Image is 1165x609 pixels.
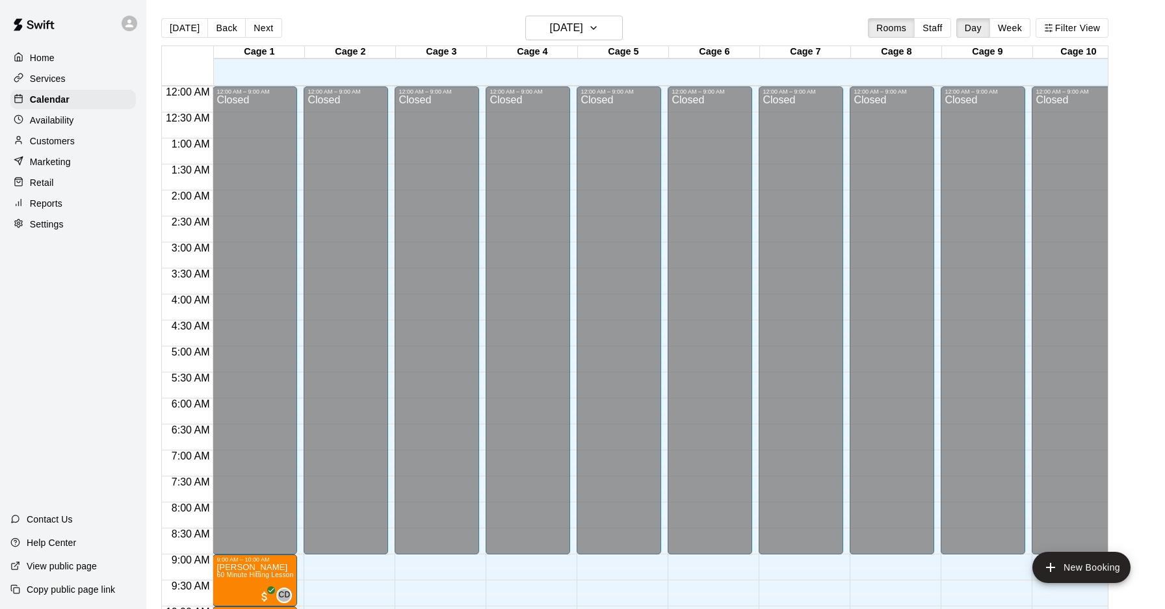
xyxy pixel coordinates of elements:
div: 12:00 AM – 9:00 AM [399,88,475,95]
p: Calendar [30,93,70,106]
div: Closed [581,95,657,559]
div: 12:00 AM – 9:00 AM: Closed [1032,86,1116,554]
div: 12:00 AM – 9:00 AM: Closed [941,86,1025,554]
a: Services [10,69,136,88]
div: Closed [854,95,930,559]
div: 12:00 AM – 9:00 AM [763,88,839,95]
div: Closed [945,95,1021,559]
span: 12:00 AM [163,86,213,97]
div: Cage 6 [669,46,760,58]
div: 12:00 AM – 9:00 AM [216,88,293,95]
div: Closed [308,95,384,559]
span: 2:00 AM [168,190,213,201]
h6: [DATE] [550,19,583,37]
span: 5:00 AM [168,346,213,357]
div: Cage 2 [305,46,396,58]
div: 12:00 AM – 9:00 AM [490,88,566,95]
div: 12:00 AM – 9:00 AM [672,88,748,95]
span: All customers have paid [258,590,271,603]
span: 7:00 AM [168,450,213,461]
div: Closed [1036,95,1112,559]
div: Cage 7 [760,46,851,58]
button: Next [245,18,281,38]
a: Availability [10,110,136,130]
span: 9:30 AM [168,580,213,591]
a: Home [10,48,136,68]
div: 9:00 AM – 10:00 AM: 60 Minute Hitting Lesson [213,554,297,606]
div: 12:00 AM – 9:00 AM [945,88,1021,95]
p: Settings [30,218,64,231]
span: 3:30 AM [168,268,213,279]
span: CD [278,589,290,602]
div: Cage 10 [1033,46,1124,58]
div: Closed [672,95,748,559]
span: 2:30 AM [168,216,213,227]
p: Copy public page link [27,583,115,596]
a: Reports [10,194,136,213]
div: Cage 8 [851,46,942,58]
div: 12:00 AM – 9:00 AM: Closed [577,86,661,554]
button: [DATE] [525,16,623,40]
span: 60 Minute Hitting Lesson [216,571,293,578]
button: Filter View [1036,18,1108,38]
span: 6:00 AM [168,398,213,409]
div: 9:00 AM – 10:00 AM [216,556,293,563]
div: Closed [763,95,839,559]
p: View public page [27,560,97,573]
span: 4:30 AM [168,320,213,331]
button: Week [989,18,1030,38]
div: Closed [216,95,293,559]
span: Carter Davis [281,588,292,603]
button: Rooms [868,18,915,38]
p: Services [30,72,66,85]
div: Cage 3 [396,46,487,58]
button: Day [956,18,990,38]
a: Settings [10,214,136,234]
div: Cage 9 [942,46,1033,58]
span: 12:30 AM [163,112,213,123]
div: 12:00 AM – 9:00 AM [1036,88,1112,95]
p: Availability [30,114,74,127]
span: 5:30 AM [168,372,213,383]
span: 1:00 AM [168,138,213,149]
div: 12:00 AM – 9:00 AM: Closed [486,86,570,554]
a: Calendar [10,90,136,109]
div: Cage 5 [578,46,669,58]
button: [DATE] [161,18,208,38]
a: Retail [10,173,136,192]
span: 1:30 AM [168,164,213,175]
p: Reports [30,197,62,210]
p: Customers [30,135,75,148]
span: 6:30 AM [168,424,213,435]
p: Help Center [27,536,76,549]
span: 8:30 AM [168,528,213,539]
div: 12:00 AM – 9:00 AM: Closed [395,86,479,554]
div: 12:00 AM – 9:00 AM [308,88,384,95]
div: Closed [399,95,475,559]
p: Retail [30,176,54,189]
button: Staff [914,18,951,38]
div: 12:00 AM – 9:00 AM [581,88,657,95]
div: Cage 1 [214,46,305,58]
span: 9:00 AM [168,554,213,565]
div: 12:00 AM – 9:00 AM: Closed [850,86,934,554]
div: Carter Davis [276,588,292,603]
p: Home [30,51,55,64]
div: Cage 4 [487,46,578,58]
div: 12:00 AM – 9:00 AM: Closed [304,86,388,554]
div: 12:00 AM – 9:00 AM: Closed [213,86,297,554]
a: Marketing [10,152,136,172]
p: Marketing [30,155,71,168]
span: 8:00 AM [168,502,213,513]
div: 12:00 AM – 9:00 AM: Closed [759,86,843,554]
a: Customers [10,131,136,151]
